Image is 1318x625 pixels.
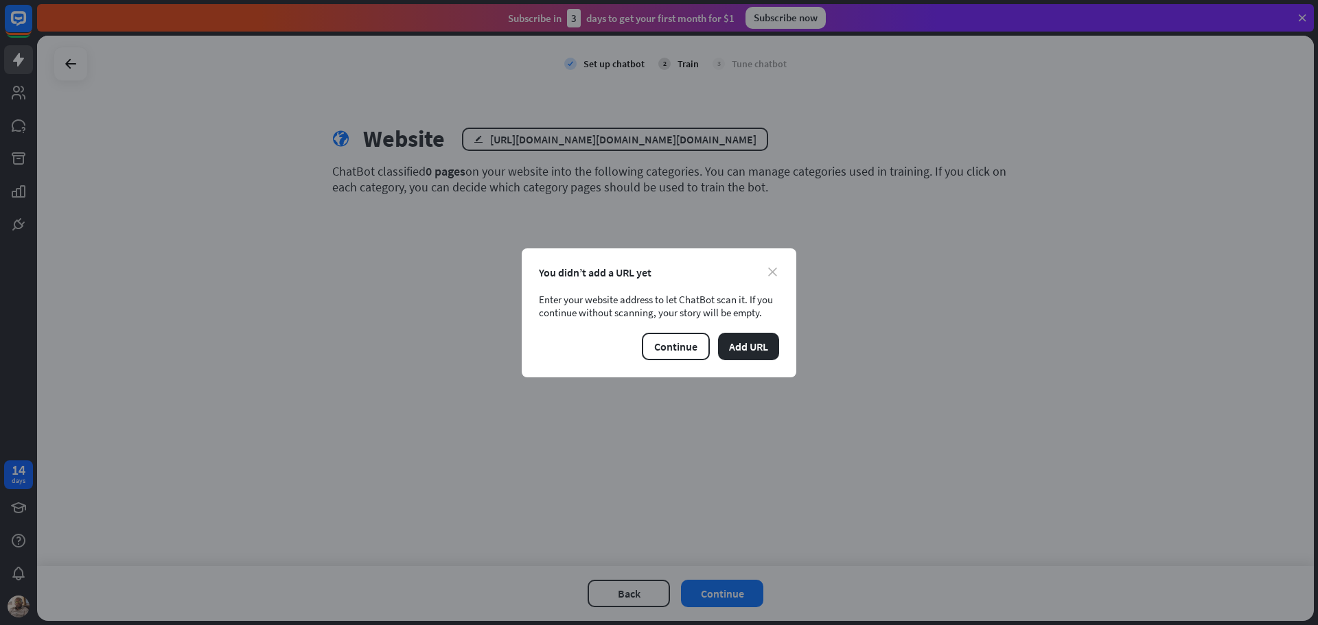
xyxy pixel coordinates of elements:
[11,5,52,47] button: Open LiveChat chat widget
[718,333,779,360] button: Add URL
[642,333,710,360] button: Continue
[539,266,779,279] div: You didn’t add a URL yet
[768,268,777,276] i: close
[539,293,779,319] div: Enter your website address to let ChatBot scan it. If you continue without scanning, your story w...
